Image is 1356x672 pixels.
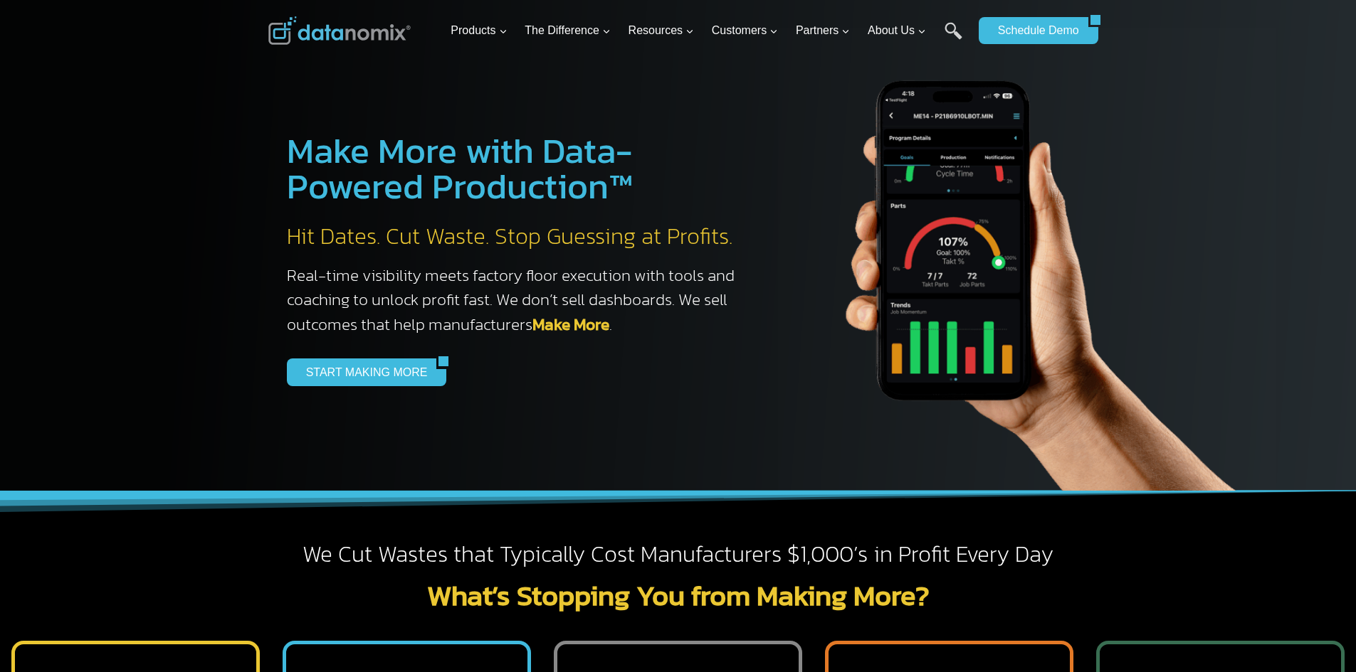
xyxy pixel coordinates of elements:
[268,16,411,45] img: Datanomix
[7,420,236,665] iframe: Popup CTA
[979,17,1088,44] a: Schedule Demo
[532,312,609,336] a: Make More
[445,8,972,54] nav: Primary Navigation
[287,222,750,252] h2: Hit Dates. Cut Waste. Stop Guessing at Profits.
[629,21,694,40] span: Resources
[868,21,926,40] span: About Us
[945,22,962,54] a: Search
[778,28,1276,491] img: The Datanoix Mobile App available on Android and iOS Devices
[268,581,1088,609] h2: What’s Stopping You from Making More?
[268,540,1088,570] h2: We Cut Wastes that Typically Cost Manufacturers $1,000’s in Profit Every Day
[525,21,611,40] span: The Difference
[451,21,507,40] span: Products
[796,21,850,40] span: Partners
[287,263,750,337] h3: Real-time visibility meets factory floor execution with tools and coaching to unlock profit fast....
[287,358,437,385] a: START MAKING MORE
[287,133,750,204] h1: Make More with Data-Powered Production™
[712,21,778,40] span: Customers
